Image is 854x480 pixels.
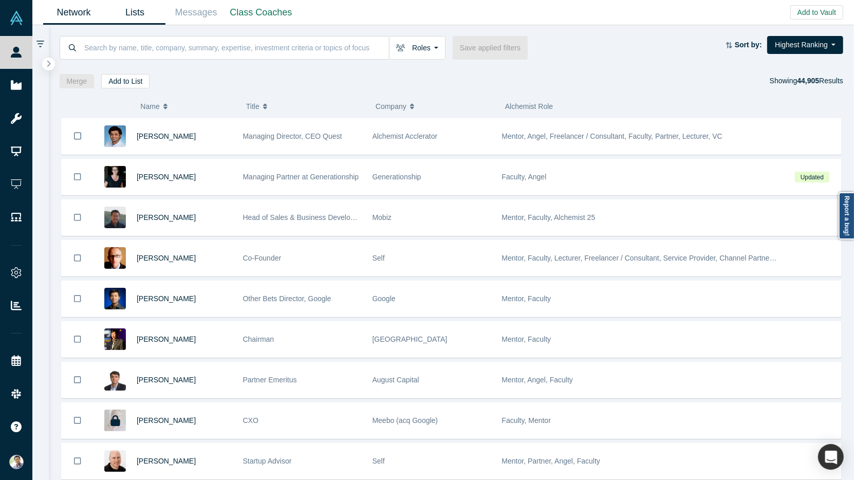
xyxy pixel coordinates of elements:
[839,192,854,239] a: Report a bug!
[137,254,196,262] a: [PERSON_NAME]
[246,96,365,117] button: Title
[104,125,126,147] img: Gnani Palanikumar's Profile Image
[243,132,342,140] span: Managing Director, CEO Quest
[104,207,126,228] img: Michael Chang's Profile Image
[165,1,227,25] a: Messages
[797,77,843,85] span: Results
[502,173,547,181] span: Faculty, Angel
[243,213,399,221] span: Head of Sales & Business Development (interim)
[140,96,159,117] span: Name
[62,322,94,357] button: Bookmark
[502,213,596,221] span: Mentor, Faculty, Alchemist 25
[373,132,438,140] span: Alchemist Acclerator
[735,41,762,49] strong: Sort by:
[9,11,24,25] img: Alchemist Vault Logo
[62,118,94,154] button: Bookmark
[62,200,94,235] button: Bookmark
[137,173,196,181] a: [PERSON_NAME]
[795,172,829,182] span: Updated
[376,96,494,117] button: Company
[373,457,385,465] span: Self
[502,376,573,384] span: Mentor, Angel, Faculty
[62,444,94,479] button: Bookmark
[137,294,196,303] a: [PERSON_NAME]
[43,1,104,25] a: Network
[137,335,196,343] a: [PERSON_NAME]
[502,416,551,424] span: Faculty, Mentor
[767,36,843,54] button: Highest Ranking
[505,102,553,110] span: Alchemist Role
[104,247,126,269] img: Robert Winder's Profile Image
[502,335,551,343] span: Mentor, Faculty
[137,416,196,424] a: [PERSON_NAME]
[104,1,165,25] a: Lists
[243,254,282,262] span: Co-Founder
[137,457,196,465] a: [PERSON_NAME]
[243,376,297,384] span: Partner Emeritus
[62,241,94,276] button: Bookmark
[373,254,385,262] span: Self
[373,335,448,343] span: [GEOGRAPHIC_DATA]
[243,416,258,424] span: CXO
[246,96,259,117] span: Title
[104,166,126,188] img: Rachel Chalmers's Profile Image
[83,35,389,60] input: Search by name, title, company, summary, expertise, investment criteria or topics of focus
[376,96,406,117] span: Company
[137,213,196,221] a: [PERSON_NAME]
[502,457,600,465] span: Mentor, Partner, Angel, Faculty
[373,294,396,303] span: Google
[797,77,819,85] strong: 44,905
[62,362,94,398] button: Bookmark
[62,281,94,317] button: Bookmark
[373,376,419,384] span: August Capital
[104,369,126,391] img: Vivek Mehra's Profile Image
[227,1,295,25] a: Class Coaches
[104,288,126,309] img: Steven Kan's Profile Image
[60,74,95,88] button: Merge
[373,173,421,181] span: Generationship
[62,403,94,438] button: Bookmark
[770,74,843,88] div: Showing
[243,457,292,465] span: Startup Advisor
[137,132,196,140] a: [PERSON_NAME]
[790,5,843,20] button: Add to Vault
[243,294,331,303] span: Other Bets Director, Google
[243,173,359,181] span: Managing Partner at Generationship
[389,36,445,60] button: Roles
[9,455,24,469] img: Ravi Belani's Account
[502,294,551,303] span: Mentor, Faculty
[373,416,438,424] span: Meebo (acq Google)
[104,450,126,472] img: Adam Frankl's Profile Image
[101,74,150,88] button: Add to List
[104,328,126,350] img: Timothy Chou's Profile Image
[137,376,196,384] a: [PERSON_NAME]
[140,96,235,117] button: Name
[373,213,392,221] span: Mobiz
[453,36,528,60] button: Save applied filters
[62,159,94,195] button: Bookmark
[243,335,274,343] span: Chairman
[502,132,722,140] span: Mentor, Angel, Freelancer / Consultant, Faculty, Partner, Lecturer, VC
[502,254,840,262] span: Mentor, Faculty, Lecturer, Freelancer / Consultant, Service Provider, Channel Partner, Corporate ...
